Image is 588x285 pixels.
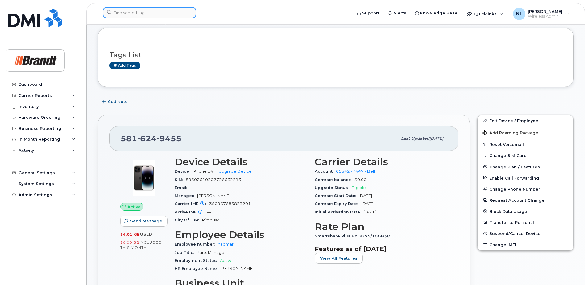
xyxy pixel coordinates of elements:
button: Suspend/Cancel Device [478,228,573,239]
h3: Employee Details [175,229,307,240]
span: Initial Activation Date [315,210,363,214]
button: Add Note [98,96,133,107]
span: Upgrade Status [315,185,351,190]
span: [DATE] [361,201,375,206]
span: Contract Start Date [315,193,359,198]
span: Smartshare Plus BYOD 75/10GB36 [315,234,393,238]
h3: Device Details [175,156,307,167]
span: iPhone 14 [193,169,213,174]
h3: Tags List [109,51,562,59]
span: SIM [175,177,186,182]
span: Wireless Admin [528,14,562,19]
span: used [140,232,152,237]
span: [DATE] [429,136,443,141]
div: Noah Fouillard [509,8,573,20]
span: Contract Expiry Date [315,201,361,206]
span: 350967685823201 [209,201,251,206]
a: 0554277447 - Bell [336,169,375,174]
span: included this month [120,240,162,250]
span: 9455 [157,134,182,143]
span: Send Message [130,218,162,224]
span: — [207,210,211,214]
span: Rimouski [202,218,220,222]
span: Enable Call Forwarding [489,176,539,180]
span: NF [516,10,523,18]
span: [PERSON_NAME] [528,9,562,14]
span: Add Note [108,99,128,105]
span: City Of Use [175,218,202,222]
h3: Carrier Details [315,156,447,167]
span: 581 [121,134,182,143]
img: image20231002-3703462-njx0qo.jpeg [125,159,162,196]
button: Enable Call Forwarding [478,172,573,184]
span: Active [220,258,233,263]
h3: Features as of [DATE] [315,245,447,253]
span: $0.00 [354,177,366,182]
span: Employee number [175,242,218,246]
button: View All Features [315,253,363,264]
span: HR Employee Name [175,266,220,271]
span: Last updated [401,136,429,141]
a: nadmar [218,242,234,246]
span: Add Roaming Package [482,130,538,136]
span: Account [315,169,336,174]
div: Quicklinks [462,8,507,20]
span: Change Plan / Features [489,164,540,169]
span: Manager [175,193,197,198]
input: Find something... [103,7,196,18]
a: Edit Device / Employee [478,115,573,126]
button: Add Roaming Package [478,126,573,139]
span: Active [127,204,141,210]
a: + Upgrade Device [216,169,252,174]
span: Active IMEI [175,210,207,214]
span: Support [362,10,379,16]
span: Eligible [351,185,366,190]
span: Contract balance [315,177,354,182]
button: Change IMEI [478,239,573,250]
span: [DATE] [363,210,377,214]
span: Alerts [393,10,406,16]
span: 10.00 GB [120,240,139,245]
span: — [190,185,194,190]
span: Email [175,185,190,190]
button: Change SIM Card [478,150,573,161]
span: View All Features [320,255,358,261]
span: [PERSON_NAME] [197,193,230,198]
span: Parts Manager [197,250,226,255]
a: Knowledge Base [411,7,462,19]
button: Transfer to Personal [478,217,573,228]
a: Support [353,7,384,19]
span: [PERSON_NAME] [220,266,254,271]
button: Change Plan / Features [478,161,573,172]
h3: Rate Plan [315,221,447,232]
span: 14.01 GB [120,232,140,237]
span: [DATE] [359,193,372,198]
a: Alerts [384,7,411,19]
button: Block Data Usage [478,206,573,217]
button: Request Account Change [478,195,573,206]
span: Suspend/Cancel Device [489,231,540,236]
span: Employment Status [175,258,220,263]
span: Knowledge Base [420,10,458,16]
span: Device [175,169,193,174]
span: Job Title [175,250,197,255]
span: 89302610207726662213 [186,177,241,182]
button: Reset Voicemail [478,139,573,150]
button: Send Message [120,216,168,227]
span: Quicklinks [474,11,497,16]
span: Carrier IMEI [175,201,209,206]
a: Add tags [109,62,140,69]
button: Change Phone Number [478,184,573,195]
span: 624 [137,134,157,143]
